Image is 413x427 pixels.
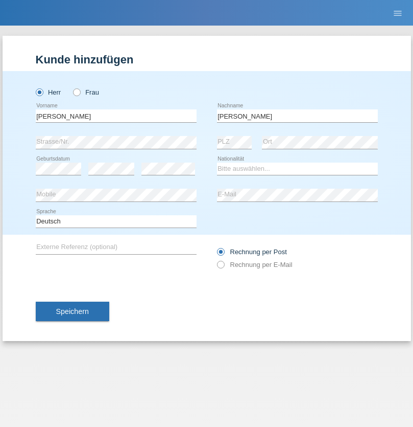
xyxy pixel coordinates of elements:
input: Rechnung per E-Mail [217,261,224,274]
a: menu [387,10,408,16]
i: menu [393,8,403,18]
label: Frau [73,88,99,96]
span: Speichern [56,307,89,316]
h1: Kunde hinzufügen [36,53,378,66]
input: Rechnung per Post [217,248,224,261]
input: Herr [36,88,42,95]
input: Frau [73,88,80,95]
label: Herr [36,88,61,96]
button: Speichern [36,302,109,321]
label: Rechnung per Post [217,248,287,256]
label: Rechnung per E-Mail [217,261,293,268]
